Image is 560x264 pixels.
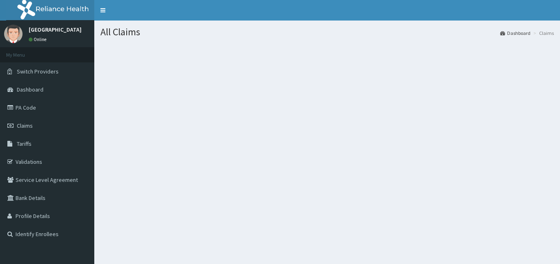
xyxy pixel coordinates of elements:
[29,27,82,32] p: [GEOGRAPHIC_DATA]
[4,25,23,43] img: User Image
[17,122,33,129] span: Claims
[531,30,554,37] li: Claims
[100,27,554,37] h1: All Claims
[500,30,530,37] a: Dashboard
[17,86,43,93] span: Dashboard
[17,68,59,75] span: Switch Providers
[29,37,48,42] a: Online
[17,140,32,147] span: Tariffs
